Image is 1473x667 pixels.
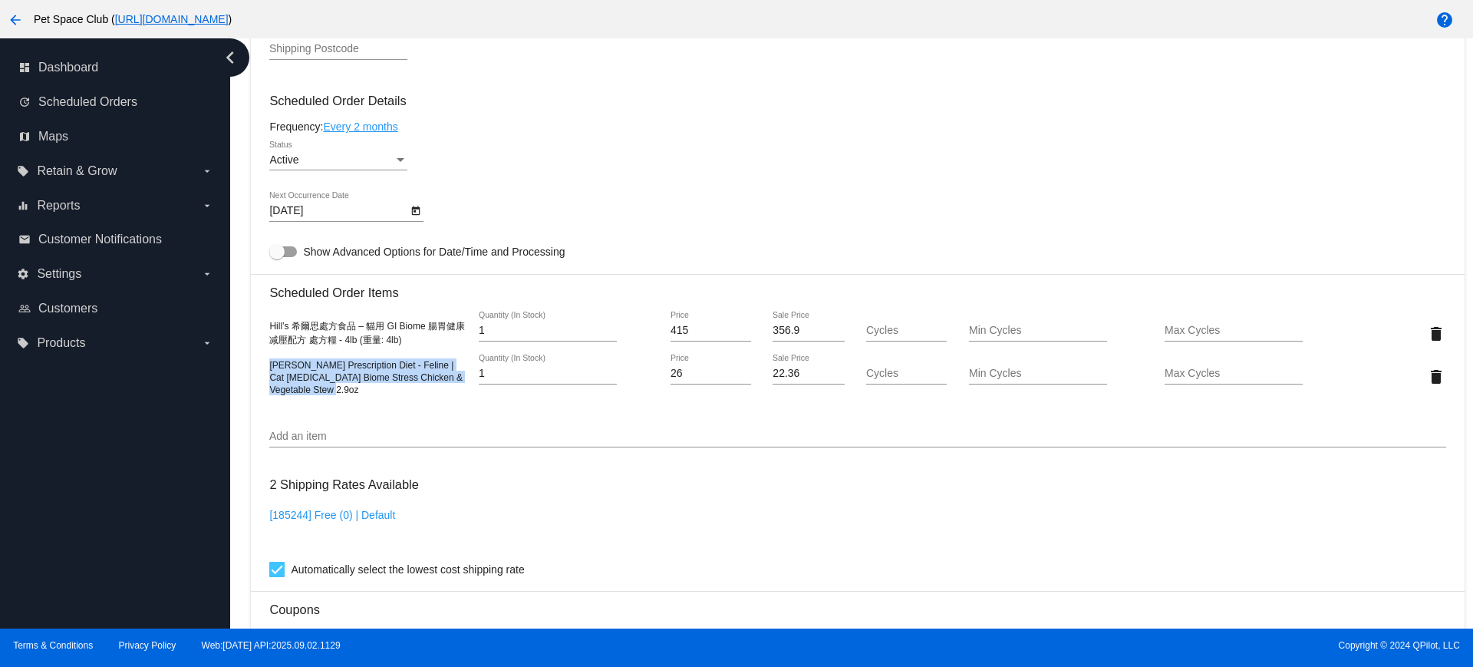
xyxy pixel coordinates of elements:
[37,267,81,281] span: Settings
[269,509,395,521] a: [185244] Free (0) | Default
[37,164,117,178] span: Retain & Grow
[269,274,1445,300] h3: Scheduled Order Items
[969,325,1107,337] input: Min Cycles
[17,165,29,177] i: local_offer
[671,368,751,380] input: Price
[18,296,213,321] a: people_outline Customers
[269,154,407,167] mat-select: Status
[115,13,229,25] a: [URL][DOMAIN_NAME]
[269,431,1445,443] input: Add an item
[17,200,29,212] i: equalizer
[269,321,464,345] span: Hill’s 希爾思處方食品 – 貓用 GI Biome 腸胃健康减壓配方 處方糧 - 4lb (重量: 4lb)
[866,325,947,337] input: Cycles
[407,202,423,218] button: Open calendar
[17,268,29,280] i: settings
[13,640,93,651] a: Terms & Conditions
[269,468,418,501] h3: 2 Shipping Rates Available
[671,325,751,337] input: Price
[479,368,617,380] input: Quantity (In Stock)
[1427,368,1445,386] mat-icon: delete
[323,121,397,133] a: Every 2 months
[291,560,524,579] span: Automatically select the lowest cost shipping rate
[119,640,176,651] a: Privacy Policy
[773,325,844,337] input: Sale Price
[37,336,85,350] span: Products
[202,640,341,651] a: Web:[DATE] API:2025.09.02.1129
[38,302,97,315] span: Customers
[866,368,947,380] input: Cycles
[303,244,565,259] span: Show Advanced Options for Date/Time and Processing
[18,302,31,315] i: people_outline
[38,95,137,109] span: Scheduled Orders
[773,368,844,380] input: Sale Price
[201,165,213,177] i: arrow_drop_down
[34,13,232,25] span: Pet Space Club ( )
[969,368,1107,380] input: Min Cycles
[269,43,407,55] input: Shipping Postcode
[38,130,68,144] span: Maps
[18,130,31,143] i: map
[18,96,31,108] i: update
[750,640,1460,651] span: Copyright © 2024 QPilot, LLC
[18,124,213,149] a: map Maps
[269,94,1445,108] h3: Scheduled Order Details
[269,205,407,217] input: Next Occurrence Date
[218,45,242,70] i: chevron_left
[201,268,213,280] i: arrow_drop_down
[18,227,213,252] a: email Customer Notifications
[38,233,162,246] span: Customer Notifications
[1165,368,1303,380] input: Max Cycles
[17,337,29,349] i: local_offer
[269,154,298,166] span: Active
[18,90,213,114] a: update Scheduled Orders
[18,55,213,80] a: dashboard Dashboard
[18,61,31,74] i: dashboard
[18,233,31,246] i: email
[1435,11,1454,29] mat-icon: help
[37,199,80,213] span: Reports
[479,325,617,337] input: Quantity (In Stock)
[1165,325,1303,337] input: Max Cycles
[201,200,213,212] i: arrow_drop_down
[269,360,463,395] span: [PERSON_NAME] Prescription Diet - Feline | Cat [MEDICAL_DATA] Biome Stress Chicken & Vegetable St...
[269,591,1445,617] h3: Coupons
[38,61,98,74] span: Dashboard
[6,11,25,29] mat-icon: arrow_back
[1427,325,1445,343] mat-icon: delete
[201,337,213,349] i: arrow_drop_down
[269,121,1445,133] div: Frequency:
